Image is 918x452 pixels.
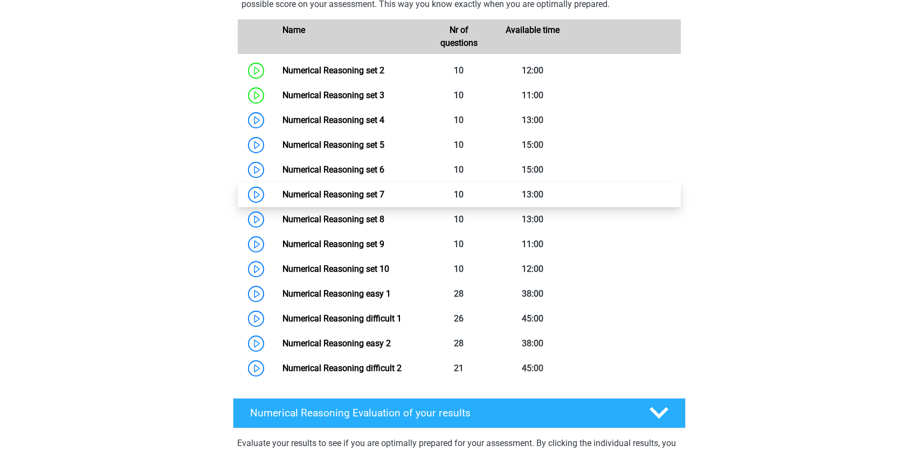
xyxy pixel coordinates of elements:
div: Available time [496,24,570,50]
a: Numerical Reasoning set 9 [282,239,384,249]
a: Numerical Reasoning set 5 [282,140,384,150]
a: Numerical Reasoning set 4 [282,115,384,125]
a: Numerical Reasoning set 2 [282,65,384,76]
a: Numerical Reasoning difficult 1 [282,313,402,324]
h4: Numerical Reasoning Evaluation of your results [250,407,632,419]
a: Numerical Reasoning set 10 [282,264,389,274]
a: Numerical Reasoning difficult 2 [282,363,402,373]
div: Nr of questions [422,24,496,50]
a: Numerical Reasoning set 6 [282,165,384,175]
a: Numerical Reasoning easy 1 [282,289,391,299]
a: Numerical Reasoning easy 2 [282,338,391,348]
a: Numerical Reasoning Evaluation of your results [229,398,690,428]
a: Numerical Reasoning set 8 [282,214,384,224]
div: Name [274,24,422,50]
a: Numerical Reasoning set 7 [282,189,384,200]
a: Numerical Reasoning set 3 [282,90,384,100]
